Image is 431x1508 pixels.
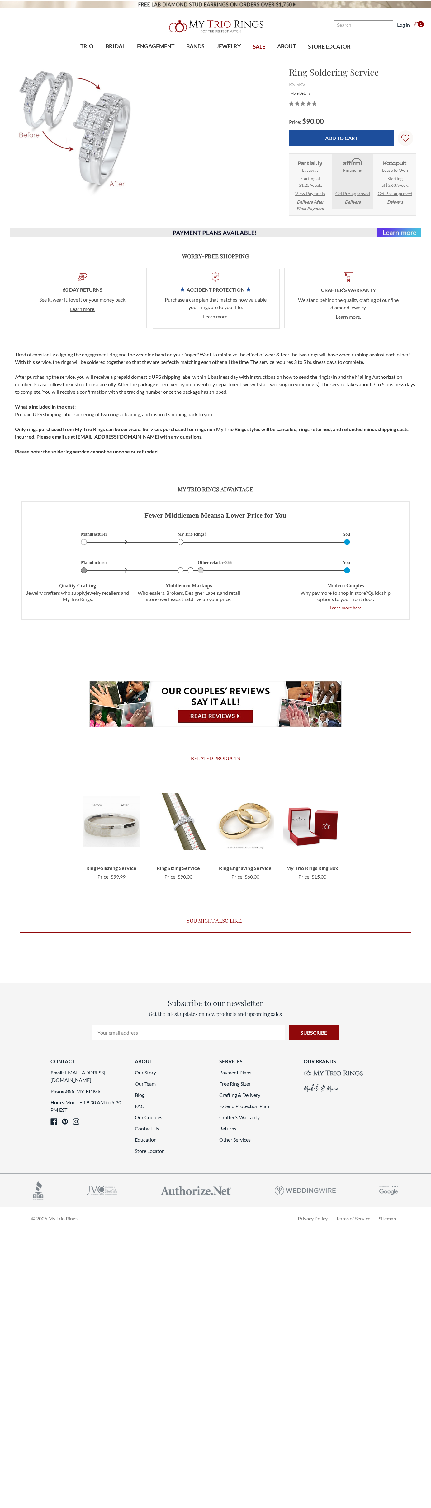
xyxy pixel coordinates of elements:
[216,42,241,50] span: JEWELRY
[26,590,129,602] p: Jewelry crafters who supply jewelry retailers and My Trio Rings.
[15,485,416,494] h3: My Trio Rings Advantage
[378,190,412,197] a: Get Pre-approved
[15,404,76,410] b: What's included in the cost:
[70,306,95,312] a: Learn more.
[50,1099,127,1114] li: Mon - Fri 9:30 AM to 5:30 PM EST
[135,1148,164,1154] a: Store Locator
[297,157,323,167] img: Layaway
[292,288,405,293] h4: Crafter’s Warranty
[289,119,301,125] span: Price:
[283,784,341,860] a: My Trio Rings Ring Box, $15.00
[414,22,420,28] svg: cart.cart_preview
[311,874,326,880] span: $15.00
[149,864,208,872] a: Ring Sizing Service, $90.00
[50,1099,65,1105] strong: Hours:
[374,154,416,209] li: Katapult
[15,373,416,396] p: After purchasing the service, you will receive a prepaid domestic UPS shipping label within 1 bus...
[275,1186,336,1195] img: Weddingwire
[81,560,107,565] text: Manufacturer
[97,874,110,880] span: Price:
[137,583,240,588] h6: Middlemen markups
[291,91,310,95] a: More Details
[219,1125,236,1131] a: Returns
[15,351,416,366] p: Tired of constantly aligning the engagement ring and the wedding band on your finger? Want to min...
[89,681,342,727] img: Review
[26,583,129,588] h6: Quality crafting
[26,287,139,292] h4: 60 Day Returns
[336,1215,370,1221] a: Terms of Service
[198,560,272,565] text: Other retailers
[106,42,125,50] span: BRIDAL
[219,1069,251,1075] a: Payment Plans
[330,604,362,611] span: Learn more here
[15,252,416,261] h3: Worry-Free Shopping
[149,793,207,850] img: Ring Sizing Service
[87,1186,117,1195] img: jvc
[83,796,140,847] img: Ring Polishing Service
[302,117,324,125] span: $90.00
[149,784,207,860] a: Ring Sizing Service, $90.00
[215,864,275,872] a: Ring Engraving Service, $60.00
[282,864,342,872] a: My Trio Rings Ring Box, $15.00
[289,130,394,146] input: Add to Cart
[219,1137,251,1143] a: Other Services
[225,560,232,565] tspan: $$$
[343,167,362,173] strong: Financing
[50,1058,127,1065] h3: Contact
[299,175,322,188] span: Starting at $1.25/week.
[219,1103,269,1109] a: Extend Protection Plan
[92,1025,285,1040] input: Your email address
[397,21,410,29] a: Log in
[376,175,414,188] span: Starting at .
[247,37,271,57] a: SALE
[335,190,370,197] a: Get Pre-approved
[180,36,210,57] a: BANDS
[92,1010,338,1018] p: Get the latest updates on new products and upcoming sales
[345,199,361,205] em: Delivers
[271,36,302,57] a: ABOUT
[74,36,99,57] a: TRIO
[219,1058,296,1065] h3: Services
[15,403,416,418] p: Prepaid UPS shipping label, soldering of two rings, cleaning, and insured shipping back to you!
[161,1186,231,1195] img: Authorize
[216,793,274,850] img: Ring Engraving Service
[381,157,408,167] img: Katapult
[15,65,147,196] img: Ring Soldering Service
[31,1215,78,1222] p: © 2025 My Trio Rings
[178,874,192,880] span: $90.00
[15,501,416,620] a: Fewer Middlemen Meansa Lower Price for You Manufacturer My Trio Rings$ You Manufacturer Other ret...
[131,36,180,57] a: ENGAGEMENT
[296,199,324,212] em: Delivers After Final Payment
[294,583,397,588] h6: Modern couples
[334,20,393,29] input: Search
[277,42,296,50] span: ABOUT
[99,36,131,57] a: BRIDAL
[83,784,140,860] a: Ring Polishing Service, $99.99
[219,1114,260,1120] a: Crafter's Warranty
[135,1103,145,1109] a: FAQ
[15,426,409,439] b: Only rings purchased from My Trio Rings can be serviced. Services purchased for rings non My Trio...
[135,1125,159,1131] a: Contact Us
[219,1081,251,1087] a: Free Ring Sizer
[332,154,373,209] li: Affirm
[33,1181,44,1200] img: accredited business logo
[50,1088,66,1094] strong: Phone:
[26,296,139,313] p: See it, wear it, love it or your money back.
[20,747,411,770] a: Related Products
[343,560,350,565] text: You
[81,532,107,537] text: Manufacturer
[186,42,204,50] span: BANDS
[289,81,416,88] div: RS-SRV
[382,167,408,173] strong: Lease to Own
[80,42,93,50] span: TRIO
[414,21,424,29] a: Cart with 0 items
[135,1081,156,1087] a: Our Team
[289,66,416,79] h1: Ring Soldering Service
[178,532,247,537] text: My Trio Rings
[298,874,310,880] span: Price:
